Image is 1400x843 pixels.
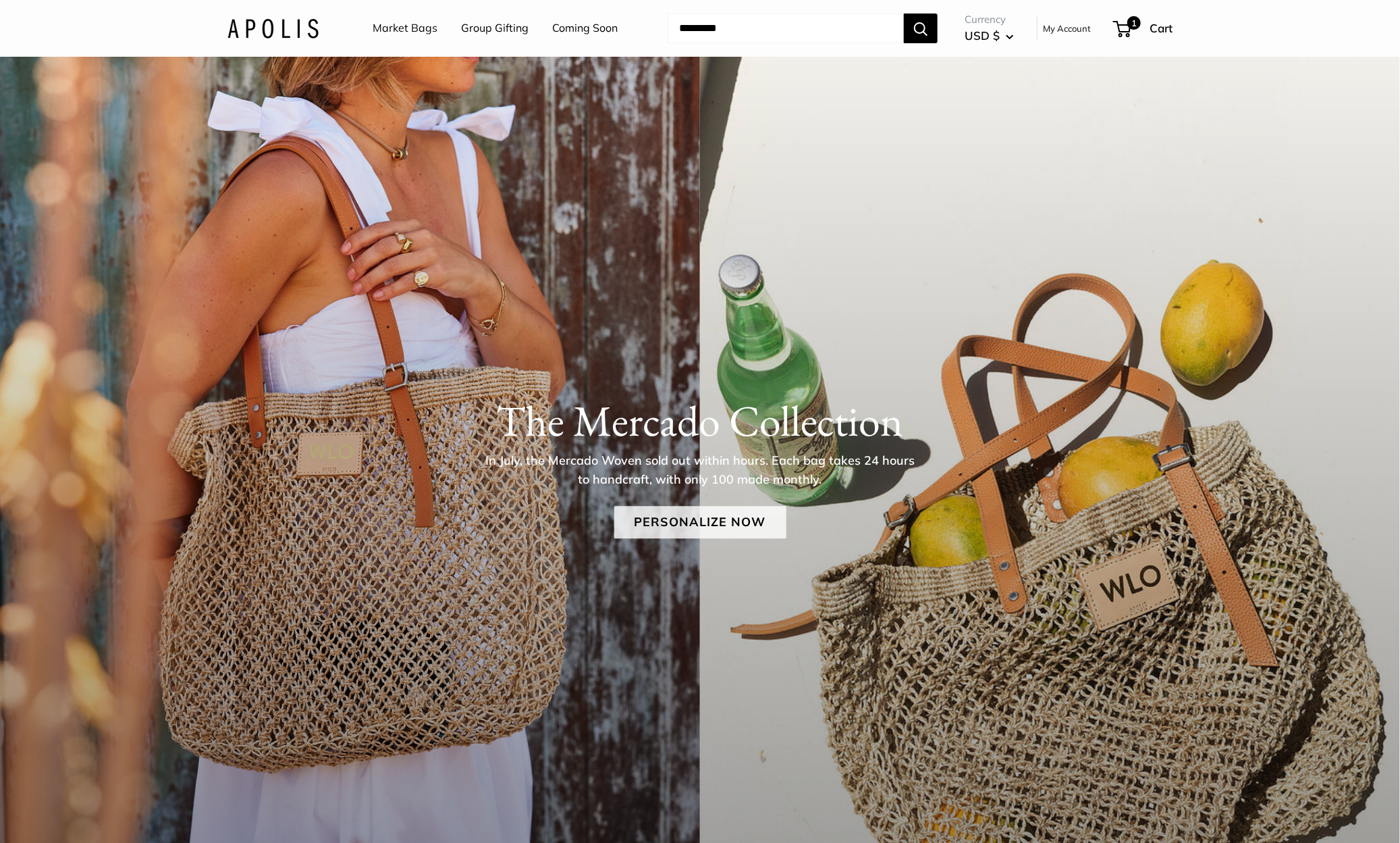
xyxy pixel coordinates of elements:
[1043,20,1091,36] a: My Account
[614,506,786,538] a: Personalize Now
[227,18,319,38] img: Apolis
[668,14,904,43] input: Search...
[227,395,1173,446] h1: The Mercado Collection
[1127,16,1141,30] span: 1
[1114,18,1173,39] a: 1 Cart
[1150,21,1173,35] span: Cart
[461,18,529,39] a: Group Gifting
[965,28,1000,43] span: USD $
[552,18,618,39] a: Coming Soon
[904,14,938,43] button: Search
[481,451,919,489] p: In July, the Mercado Woven sold out within hours. Each bag takes 24 hours to handcraft, with only...
[965,25,1014,47] button: USD $
[373,18,437,39] a: Market Bags
[965,10,1014,29] span: Currency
